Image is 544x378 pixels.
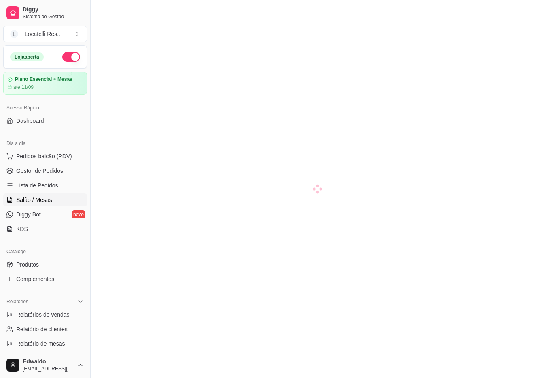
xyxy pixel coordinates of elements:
[3,137,87,150] div: Dia a dia
[16,311,70,319] span: Relatórios de vendas
[10,30,18,38] span: L
[16,117,44,125] span: Dashboard
[16,260,39,269] span: Produtos
[16,275,54,283] span: Complementos
[16,152,72,160] span: Pedidos balcão (PDV)
[23,358,74,365] span: Edwaldo
[3,72,87,95] a: Plano Essencial + Mesasaté 11/09
[13,84,34,90] article: até 11/09
[23,365,74,372] span: [EMAIL_ADDRESS][DOMAIN_NAME]
[3,164,87,177] a: Gestor de Pedidos
[16,325,68,333] span: Relatório de clientes
[25,30,62,38] div: Locatelli Res ...
[3,3,87,23] a: DiggySistema de Gestão
[16,210,41,218] span: Diggy Bot
[16,181,58,189] span: Lista de Pedidos
[3,258,87,271] a: Produtos
[16,196,52,204] span: Salão / Mesas
[15,76,72,82] article: Plano Essencial + Mesas
[62,52,80,62] button: Alterar Status
[3,179,87,192] a: Lista de Pedidos
[3,193,87,206] a: Salão / Mesas
[3,245,87,258] div: Catálogo
[3,352,87,365] a: Relatório de fidelidadenovo
[3,323,87,336] a: Relatório de clientes
[6,298,28,305] span: Relatórios
[10,52,44,61] div: Loja aberta
[3,114,87,127] a: Dashboard
[3,223,87,235] a: KDS
[3,101,87,114] div: Acesso Rápido
[3,273,87,286] a: Complementos
[16,167,63,175] span: Gestor de Pedidos
[3,26,87,42] button: Select a team
[3,208,87,221] a: Diggy Botnovo
[23,13,84,20] span: Sistema de Gestão
[3,355,87,375] button: Edwaldo[EMAIL_ADDRESS][DOMAIN_NAME]
[16,225,28,233] span: KDS
[3,150,87,163] button: Pedidos balcão (PDV)
[3,337,87,350] a: Relatório de mesas
[16,340,65,348] span: Relatório de mesas
[3,308,87,321] a: Relatórios de vendas
[23,6,84,13] span: Diggy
